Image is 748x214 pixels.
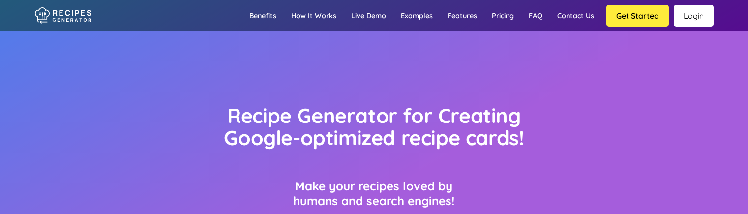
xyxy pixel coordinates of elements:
h3: Make your recipes loved by humans and search engines! [275,179,472,208]
a: Features [440,1,484,30]
a: Live demo [344,1,393,30]
a: Examples [393,1,440,30]
a: How it works [284,1,344,30]
a: Pricing [484,1,521,30]
button: Get Started [606,5,669,27]
a: Contact us [550,1,601,30]
h1: Recipe Generator for Creating Google-optimized recipe cards! [203,104,545,149]
a: Login [674,5,714,27]
a: Benefits [242,1,284,30]
a: FAQ [521,1,550,30]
